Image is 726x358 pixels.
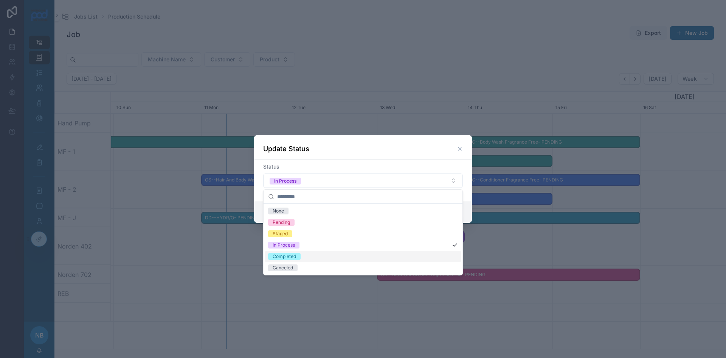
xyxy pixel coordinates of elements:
[273,208,284,214] div: None
[273,264,293,271] div: Canceled
[273,242,295,249] div: In Process
[273,230,288,237] div: Staged
[274,178,296,184] div: In Process
[264,204,462,275] div: Suggestions
[273,253,296,260] div: Completed
[263,174,463,188] button: Select Button
[263,163,279,170] span: Status
[263,144,309,153] h3: Update Status
[273,219,290,226] div: Pending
